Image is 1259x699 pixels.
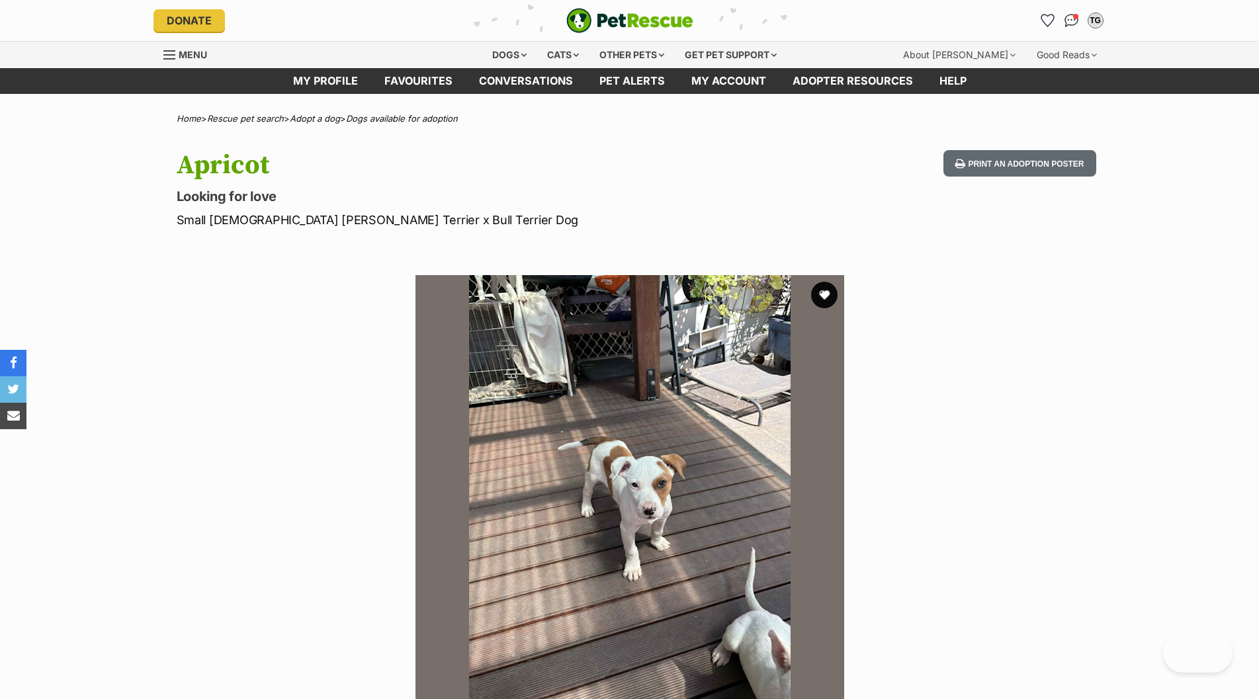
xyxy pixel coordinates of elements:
[894,42,1025,68] div: About [PERSON_NAME]
[779,68,926,94] a: Adopter resources
[1061,10,1082,31] a: Conversations
[290,113,340,124] a: Adopt a dog
[153,9,225,32] a: Donate
[675,42,786,68] div: Get pet support
[1027,42,1106,68] div: Good Reads
[1037,10,1059,31] a: Favourites
[678,68,779,94] a: My account
[538,42,588,68] div: Cats
[1085,10,1106,31] button: My account
[177,187,736,206] p: Looking for love
[1089,14,1102,27] div: TG
[590,42,673,68] div: Other pets
[179,49,207,60] span: Menu
[811,282,838,308] button: favourite
[144,114,1116,124] div: > > >
[1064,14,1078,27] img: chat-41dd97257d64d25036548639549fe6c8038ab92f7586957e7f3b1b290dea8141.svg
[483,42,536,68] div: Dogs
[371,68,466,94] a: Favourites
[177,211,736,229] p: Small [DEMOGRAPHIC_DATA] [PERSON_NAME] Terrier x Bull Terrier Dog
[163,42,216,65] a: Menu
[1163,633,1233,673] iframe: Help Scout Beacon - Open
[566,8,693,33] img: logo-e224e6f780fb5917bec1dbf3a21bbac754714ae5b6737aabdf751b685950b380.svg
[586,68,678,94] a: Pet alerts
[943,150,1096,177] button: Print an adoption poster
[280,68,371,94] a: My profile
[177,150,736,181] h1: Apricot
[177,113,201,124] a: Home
[1037,10,1106,31] ul: Account quick links
[346,113,458,124] a: Dogs available for adoption
[566,8,693,33] a: PetRescue
[926,68,980,94] a: Help
[466,68,586,94] a: conversations
[207,113,284,124] a: Rescue pet search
